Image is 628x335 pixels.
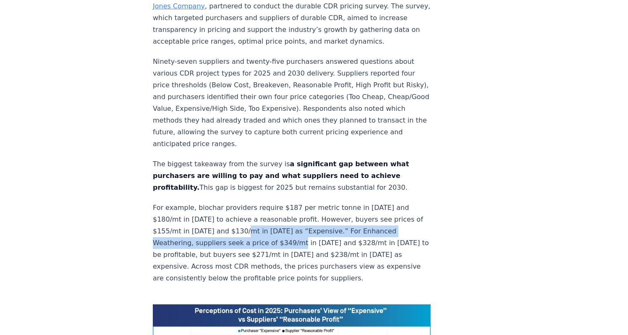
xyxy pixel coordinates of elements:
p: Ninety-seven suppliers and twenty-five purchasers answered questions about various CDR project ty... [153,56,431,150]
p: The biggest takeaway from the survey is This gap is biggest for 2025 but remains substantial for ... [153,158,431,194]
strong: a significant gap between what purchasers are willing to pay and what suppliers need to achieve p... [153,160,409,191]
p: For example, biochar providers require $187 per metric tonne in [DATE] and $180/mt in [DATE] to a... [153,202,431,284]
